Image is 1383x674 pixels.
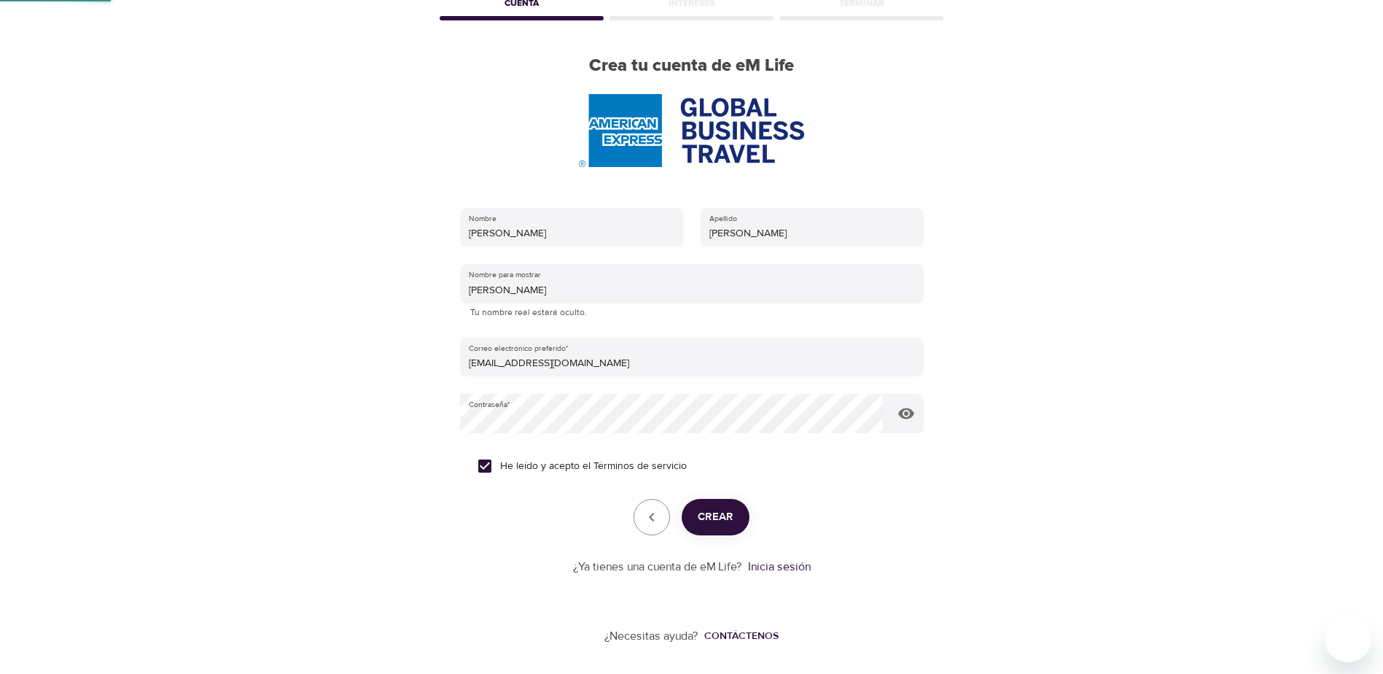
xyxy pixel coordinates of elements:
img: AmEx%20GBT%20logo.png [579,94,803,167]
a: Términos de servicio [593,459,687,474]
a: Contáctenos [698,629,779,643]
p: ¿Necesitas ayuda? [604,628,698,645]
iframe: Button to launch messaging window [1325,616,1371,662]
button: Crear [682,499,749,535]
p: ¿Ya tienes una cuenta de eM Life? [573,559,742,576]
a: Inicia sesión [748,559,811,574]
font: He leído y acepto el [500,460,591,473]
span: Crear [698,508,733,527]
h2: Crea tu cuenta de eM Life [437,55,947,77]
p: Tu nombre real estará oculto. [470,306,913,320]
div: Contáctenos [704,629,779,643]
